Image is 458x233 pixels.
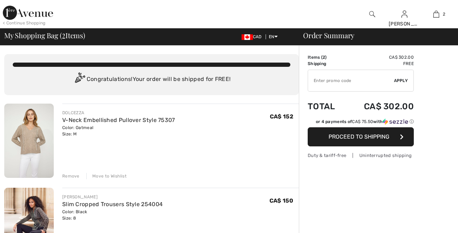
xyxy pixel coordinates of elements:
[295,32,454,39] div: Order Summary
[443,11,445,17] span: 2
[352,119,373,124] span: CA$ 75.50
[242,34,265,39] span: CAD
[62,30,65,39] span: 2
[401,11,407,17] a: Sign In
[345,60,414,67] td: Free
[269,34,278,39] span: EN
[13,72,290,87] div: Congratulations! Your order will be shipped for FREE!
[316,118,414,125] div: or 4 payments of with
[383,118,408,125] img: Sezzle
[73,72,87,87] img: Congratulation2.svg
[3,20,46,26] div: < Continue Shopping
[308,70,394,91] input: Promo code
[421,10,452,18] a: 2
[270,113,293,120] span: CA$ 152
[308,60,345,67] td: Shipping
[308,94,345,118] td: Total
[62,201,163,208] a: Slim Cropped Trousers Style 254004
[329,133,389,140] span: Proceed to Shipping
[345,94,414,118] td: CA$ 302.00
[62,173,80,179] div: Remove
[62,117,175,123] a: V-Neck Embellished Pullover Style 75307
[308,152,414,159] div: Duty & tariff-free | Uninterrupted shipping
[389,20,420,28] div: [PERSON_NAME]
[62,194,163,200] div: [PERSON_NAME]
[369,10,375,18] img: search the website
[308,118,414,127] div: or 4 payments ofCA$ 75.50withSezzle Click to learn more about Sezzle
[401,10,407,18] img: My Info
[86,173,127,179] div: Move to Wishlist
[308,54,345,60] td: Items ( )
[394,77,408,84] span: Apply
[4,104,54,178] img: V-Neck Embellished Pullover Style 75307
[323,55,325,60] span: 2
[242,34,253,40] img: Canadian Dollar
[345,54,414,60] td: CA$ 302.00
[4,32,85,39] span: My Shopping Bag ( Items)
[433,10,439,18] img: My Bag
[62,124,175,137] div: Color: Oatmeal Size: M
[308,127,414,146] button: Proceed to Shipping
[3,6,53,20] img: 1ère Avenue
[62,110,175,116] div: DOLCEZZA
[62,209,163,221] div: Color: Black Size: 8
[269,197,293,204] span: CA$ 150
